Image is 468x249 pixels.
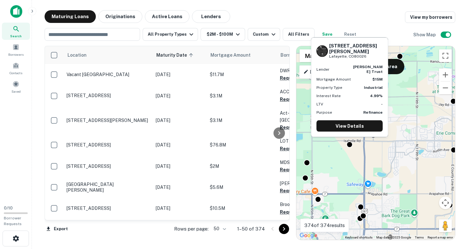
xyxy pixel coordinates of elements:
[364,85,383,90] strong: Industrial
[152,46,207,64] th: Maturity Date
[303,68,343,76] p: Draw Boundary
[316,76,351,82] p: Mortgage Amount
[329,53,383,60] p: Lafayette, CO80026
[353,65,383,74] strong: [PERSON_NAME] trust
[253,31,277,38] div: Custom
[63,46,152,64] th: Location
[316,66,330,72] p: Lender
[10,5,22,18] img: capitalize-icon.png
[4,206,13,210] span: 0 / 10
[439,196,452,209] button: Map camera controls
[316,110,332,115] p: Purpose
[2,78,30,95] a: Saved
[210,141,273,148] p: $76.8M
[300,49,322,62] button: Show street map
[4,216,22,226] span: Borrower Requests
[98,10,142,23] button: Originations
[156,92,203,99] p: [DATE]
[192,10,230,23] button: Lenders
[329,43,383,54] h6: [STREET_ADDRESS][PERSON_NAME]
[439,49,452,62] button: Toggle fullscreen view
[363,110,383,115] strong: Refinance
[10,33,22,39] span: Search
[2,60,30,77] a: Contacts
[207,46,277,64] th: Mortgage Amount
[45,10,96,23] button: Maturing Loans
[67,51,87,59] span: Location
[316,85,342,90] p: Property Type
[283,28,315,41] button: All Filters
[317,28,337,41] button: Save your search to get updates of matches that match your search criteria.
[296,46,455,240] div: 0 0
[376,236,411,239] span: Map data ©2025 Google
[415,236,424,239] a: Terms
[201,28,245,41] button: $2M - $100M
[156,163,203,170] p: [DATE]
[2,41,30,58] a: Borrowers
[156,141,203,148] p: [DATE]
[156,117,203,124] p: [DATE]
[67,93,149,98] p: [STREET_ADDRESS]
[370,94,383,98] strong: 4.99%
[156,71,203,78] p: [DATE]
[345,235,372,240] button: Keyboard shortcuts
[210,51,259,59] span: Mortgage Amount
[405,11,455,23] a: View my borrowers
[210,117,273,124] p: $3.1M
[143,28,198,41] button: All Property Types
[67,72,149,77] p: Vacant [GEOGRAPHIC_DATA]
[413,31,437,38] h6: Show Map
[10,70,22,75] span: Contacts
[436,198,468,229] iframe: Chat Widget
[372,77,383,82] strong: $15M
[237,225,265,233] p: 1–50 of 374
[67,205,149,211] p: [STREET_ADDRESS]
[439,68,452,81] button: Zoom in
[174,225,209,233] p: Rows per page:
[304,222,345,229] p: 374 of 374 results
[210,163,273,170] p: $2M
[67,163,149,169] p: [STREET_ADDRESS]
[156,205,203,212] p: [DATE]
[428,236,453,239] a: Report a map error
[279,224,289,234] button: Go to next page
[210,71,273,78] p: $11.7M
[67,142,149,148] p: [STREET_ADDRESS]
[45,224,69,234] button: Export
[156,51,195,59] span: Maturity Date
[67,181,149,193] p: [GEOGRAPHIC_DATA][PERSON_NAME]
[145,10,189,23] button: Active Loans
[210,184,273,191] p: $5.6M
[2,23,30,40] a: Search
[298,231,319,240] img: Google
[316,93,341,99] p: Interest Rate
[67,117,149,123] p: [STREET_ADDRESS][PERSON_NAME]
[210,92,273,99] p: $3.1M
[316,101,323,107] p: LTV
[11,89,21,94] span: Saved
[316,120,383,132] a: View Details
[340,28,360,41] button: Reset
[211,224,227,233] div: 50
[248,28,280,41] button: Custom
[298,231,319,240] a: Open this area in Google Maps (opens a new window)
[439,82,452,94] button: Zoom out
[8,52,24,57] span: Borrowers
[381,102,383,106] strong: -
[210,205,273,212] p: $10.5M
[156,184,203,191] p: [DATE]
